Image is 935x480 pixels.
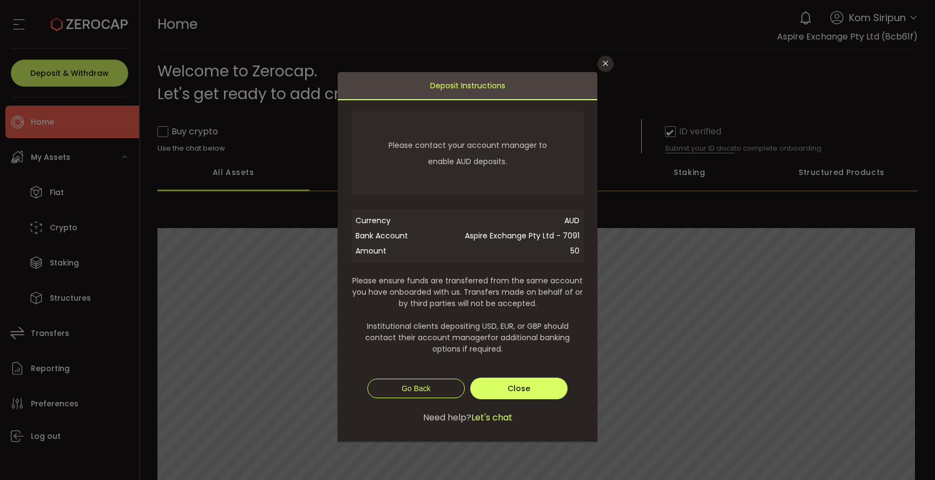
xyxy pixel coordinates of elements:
[355,243,415,258] span: Amount
[470,378,568,399] button: Close
[415,228,580,243] span: Aspire Exchange Pty Ltd - 7091
[881,428,935,480] iframe: Chat Widget
[471,411,512,424] span: Let's chat
[367,379,465,398] button: Go Back
[423,411,471,424] span: Need help?
[338,72,597,442] div: dialog
[355,213,415,228] span: Currency
[415,213,580,228] span: AUD
[415,243,580,258] span: 50
[351,275,584,355] span: Please ensure funds are transferred from the same account you have onboarded with us. Transfers m...
[377,137,558,170] span: Please contact your account manager to enable AUD deposits.
[597,56,614,72] button: Close
[401,384,431,393] span: Go Back
[508,383,530,394] span: Close
[355,228,415,243] span: Bank Account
